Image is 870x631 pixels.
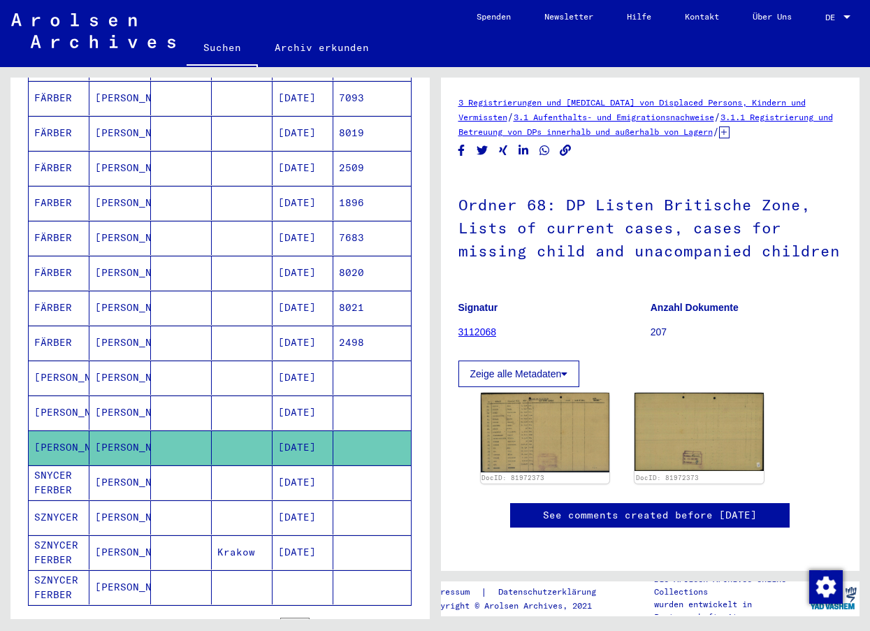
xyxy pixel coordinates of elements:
mat-cell: FÄRBER [29,81,89,115]
mat-cell: [DATE] [273,81,333,115]
span: / [714,110,720,123]
mat-cell: SZNYCER FERBER [29,570,89,604]
mat-cell: 8019 [333,116,410,150]
mat-cell: [DATE] [273,116,333,150]
mat-cell: FARBER [29,186,89,220]
mat-cell: [DATE] [273,186,333,220]
a: Archiv erkunden [258,31,386,64]
mat-cell: 7683 [333,221,410,255]
mat-cell: FÄRBER [29,151,89,185]
h1: Ordner 68: DP Listen Britische Zone, Lists of current cases, cases for missing child and unacompa... [458,173,843,280]
button: Share on Xing [496,142,511,159]
div: | [426,585,613,600]
mat-cell: [DATE] [273,430,333,465]
p: wurden entwickelt in Partnerschaft mit [654,598,807,623]
mat-cell: [PERSON_NAME] [89,500,150,535]
div: Zustimmung ändern [809,570,842,603]
mat-cell: [PERSON_NAME] [89,570,150,604]
button: Share on Twitter [475,142,490,159]
a: 3 Registrierungen und [MEDICAL_DATA] von Displaced Persons, Kindern und Vermissten [458,97,806,122]
button: Copy link [558,142,573,159]
mat-cell: SZNYCER FERBER [29,535,89,570]
mat-cell: [PERSON_NAME] [89,116,150,150]
b: Signatur [458,302,498,313]
mat-cell: [DATE] [273,151,333,185]
button: Share on WhatsApp [537,142,552,159]
mat-cell: [PERSON_NAME] [29,430,89,465]
mat-cell: [DATE] [273,535,333,570]
button: Share on LinkedIn [516,142,531,159]
mat-cell: [PERSON_NAME] [89,81,150,115]
button: Share on Facebook [454,142,469,159]
a: Impressum [426,585,481,600]
a: DocID: 81972373 [481,474,544,481]
mat-cell: SNYCER FERBER [29,465,89,500]
mat-cell: [PERSON_NAME] [89,535,150,570]
mat-cell: 1896 [333,186,410,220]
mat-cell: [DATE] [273,500,333,535]
img: 001.jpg [481,393,610,472]
mat-cell: [DATE] [273,396,333,430]
mat-cell: FÄRBER [29,221,89,255]
p: Die Arolsen Archives Online-Collections [654,573,807,598]
mat-cell: [PERSON_NAME] [89,396,150,430]
mat-cell: Krakow [212,535,273,570]
mat-cell: 8021 [333,291,410,325]
mat-cell: [DATE] [273,465,333,500]
p: 207 [651,325,842,340]
span: DE [825,13,841,22]
mat-cell: [PERSON_NAME] [89,465,150,500]
mat-cell: [PERSON_NAME] [29,396,89,430]
mat-cell: [DATE] [273,256,333,290]
a: 3112068 [458,326,497,338]
mat-cell: 8020 [333,256,410,290]
mat-cell: 2509 [333,151,410,185]
mat-cell: FÄRBER [29,256,89,290]
span: / [507,110,514,123]
mat-cell: [PERSON_NAME] [89,151,150,185]
img: yv_logo.png [807,581,860,616]
a: See comments created before [DATE] [543,508,757,523]
mat-cell: 7093 [333,81,410,115]
mat-cell: [PERSON_NAME] [89,326,150,360]
mat-cell: [PERSON_NAME] [29,361,89,395]
mat-cell: FÄRBER [29,291,89,325]
mat-cell: [PERSON_NAME] [89,361,150,395]
mat-cell: [PERSON_NAME] [89,256,150,290]
mat-cell: [PERSON_NAME] [89,430,150,465]
img: 002.jpg [635,393,764,471]
a: 3.1 Aufenthalts- und Emigrationsnachweise [514,112,714,122]
img: Arolsen_neg.svg [11,13,175,48]
mat-cell: FÄRBER [29,326,89,360]
img: Zustimmung ändern [809,570,843,604]
span: / [713,125,719,138]
mat-cell: [PERSON_NAME] [89,291,150,325]
mat-cell: [PERSON_NAME] [89,221,150,255]
a: Suchen [187,31,258,67]
mat-cell: [PERSON_NAME] [89,186,150,220]
a: Datenschutzerklärung [487,585,613,600]
mat-cell: [DATE] [273,221,333,255]
mat-cell: [DATE] [273,326,333,360]
button: Zeige alle Metadaten [458,361,580,387]
mat-cell: [DATE] [273,361,333,395]
mat-cell: SZNYCER [29,500,89,535]
mat-cell: [DATE] [273,291,333,325]
a: DocID: 81972373 [636,474,699,481]
mat-cell: 2498 [333,326,410,360]
mat-cell: FÄRBER [29,116,89,150]
b: Anzahl Dokumente [651,302,739,313]
p: Copyright © Arolsen Archives, 2021 [426,600,613,612]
